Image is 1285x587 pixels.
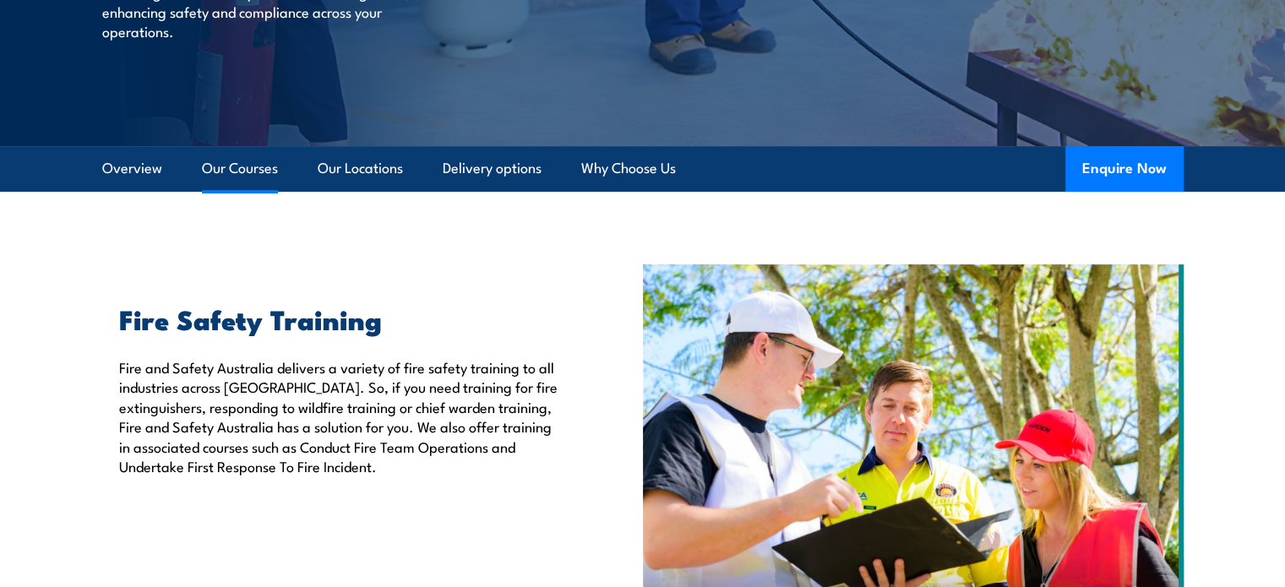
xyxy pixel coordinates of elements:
a: Why Choose Us [581,146,676,191]
a: Overview [102,146,162,191]
button: Enquire Now [1065,146,1184,192]
a: Our Courses [202,146,278,191]
a: Our Locations [318,146,403,191]
p: Fire and Safety Australia delivers a variety of fire safety training to all industries across [GE... [119,357,565,476]
h2: Fire Safety Training [119,307,565,330]
a: Delivery options [443,146,542,191]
